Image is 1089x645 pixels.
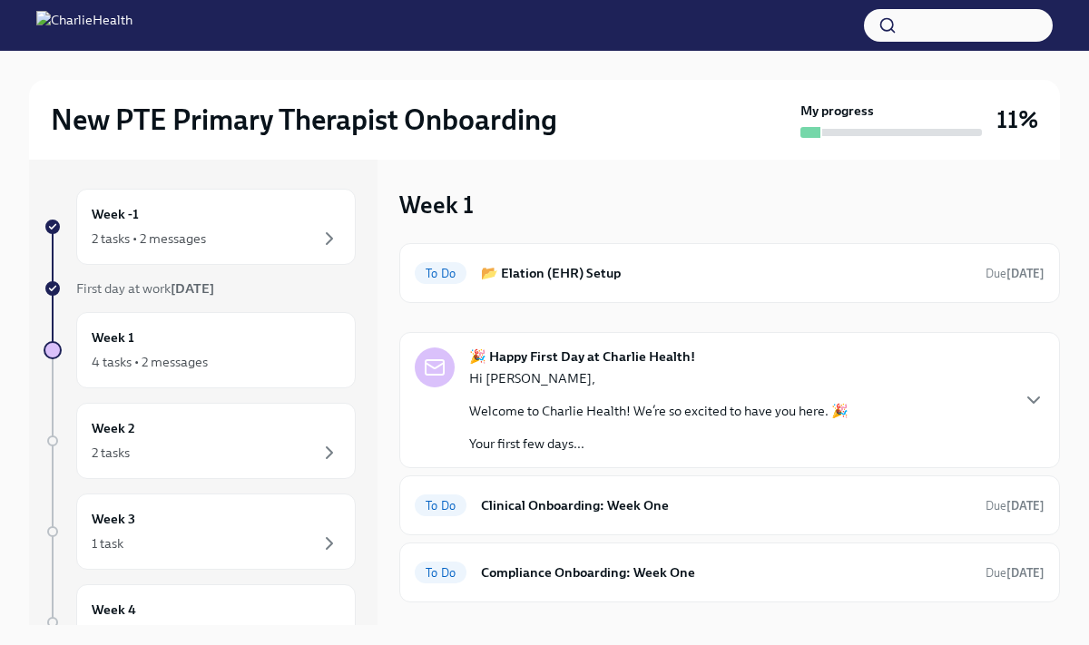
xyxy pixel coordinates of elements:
[986,267,1045,280] span: Due
[469,402,849,420] p: Welcome to Charlie Health! We’re so excited to have you here. 🎉
[481,263,971,283] h6: 📂 Elation (EHR) Setup
[986,497,1045,514] span: September 13th, 2025 07:00
[44,312,356,388] a: Week 14 tasks • 2 messages
[92,418,135,438] h6: Week 2
[399,189,474,221] h3: Week 1
[481,562,971,582] h6: Compliance Onboarding: Week One
[415,259,1045,288] a: To Do📂 Elation (EHR) SetupDue[DATE]
[481,495,971,515] h6: Clinical Onboarding: Week One
[469,347,695,366] strong: 🎉 Happy First Day at Charlie Health!
[469,435,849,453] p: Your first few days...
[996,103,1038,136] h3: 11%
[415,267,466,280] span: To Do
[986,566,1045,580] span: Due
[92,444,130,462] div: 2 tasks
[44,189,356,265] a: Week -12 tasks • 2 messages
[171,280,214,297] strong: [DATE]
[92,353,208,371] div: 4 tasks • 2 messages
[92,509,135,529] h6: Week 3
[76,280,214,297] span: First day at work
[986,499,1045,513] span: Due
[44,403,356,479] a: Week 22 tasks
[986,265,1045,282] span: September 12th, 2025 07:00
[92,327,134,347] h6: Week 1
[800,102,874,120] strong: My progress
[415,491,1045,520] a: To DoClinical Onboarding: Week OneDue[DATE]
[92,600,136,620] h6: Week 4
[415,499,466,513] span: To Do
[44,494,356,570] a: Week 31 task
[36,11,132,40] img: CharlieHealth
[92,534,123,552] div: 1 task
[1006,499,1045,513] strong: [DATE]
[415,558,1045,587] a: To DoCompliance Onboarding: Week OneDue[DATE]
[1006,566,1045,580] strong: [DATE]
[51,102,557,138] h2: New PTE Primary Therapist Onboarding
[92,204,139,224] h6: Week -1
[1006,267,1045,280] strong: [DATE]
[92,230,206,248] div: 2 tasks • 2 messages
[415,566,466,580] span: To Do
[986,564,1045,581] span: September 13th, 2025 07:00
[469,369,849,387] p: Hi [PERSON_NAME],
[44,279,356,298] a: First day at work[DATE]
